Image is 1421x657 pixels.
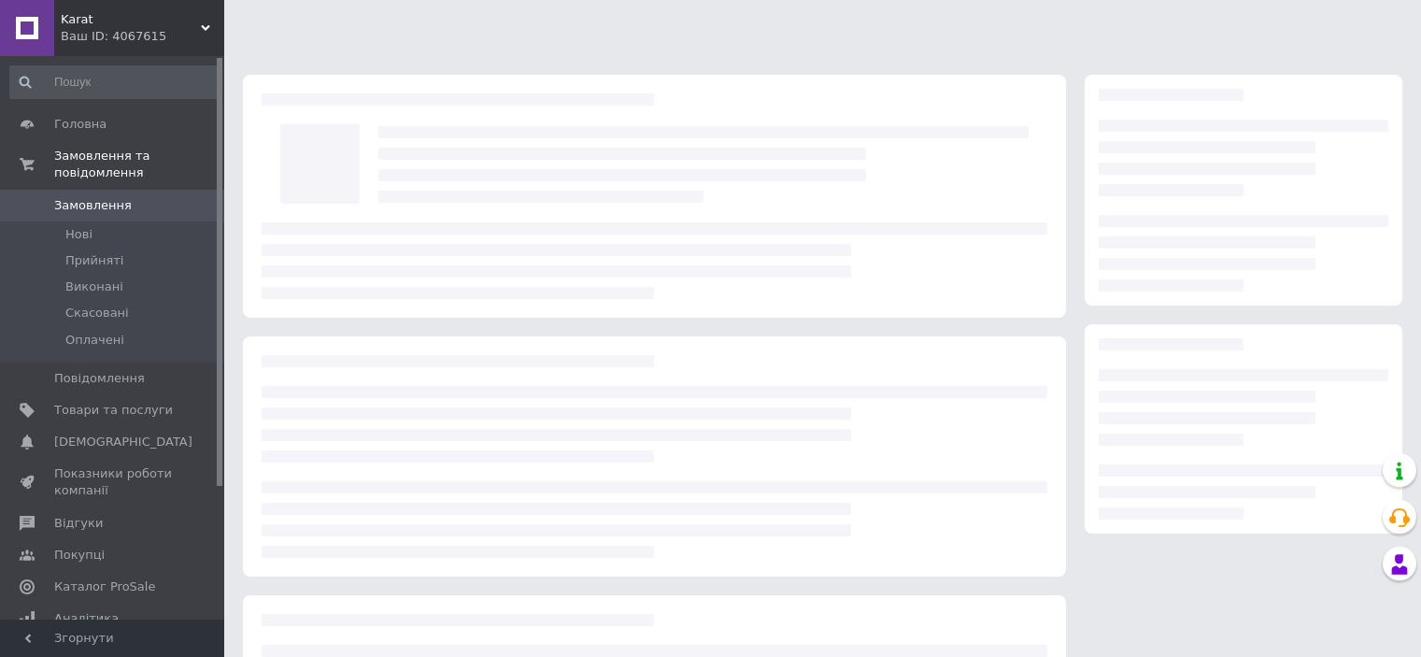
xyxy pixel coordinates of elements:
span: Замовлення [54,197,132,214]
span: Прийняті [65,252,123,269]
span: Аналітика [54,610,119,627]
span: Замовлення та повідомлення [54,148,224,181]
span: Показники роботи компанії [54,465,173,499]
span: [DEMOGRAPHIC_DATA] [54,434,192,450]
span: Повідомлення [54,370,145,387]
span: Скасовані [65,305,129,321]
span: Відгуки [54,515,103,532]
span: Головна [54,116,107,133]
span: Нові [65,226,92,243]
span: Karat [61,11,201,28]
span: Товари та послуги [54,402,173,419]
span: Покупці [54,547,105,564]
input: Пошук [9,65,220,99]
span: Каталог ProSale [54,578,155,595]
div: Ваш ID: 4067615 [61,28,224,45]
span: Виконані [65,279,123,295]
span: Оплачені [65,332,124,349]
